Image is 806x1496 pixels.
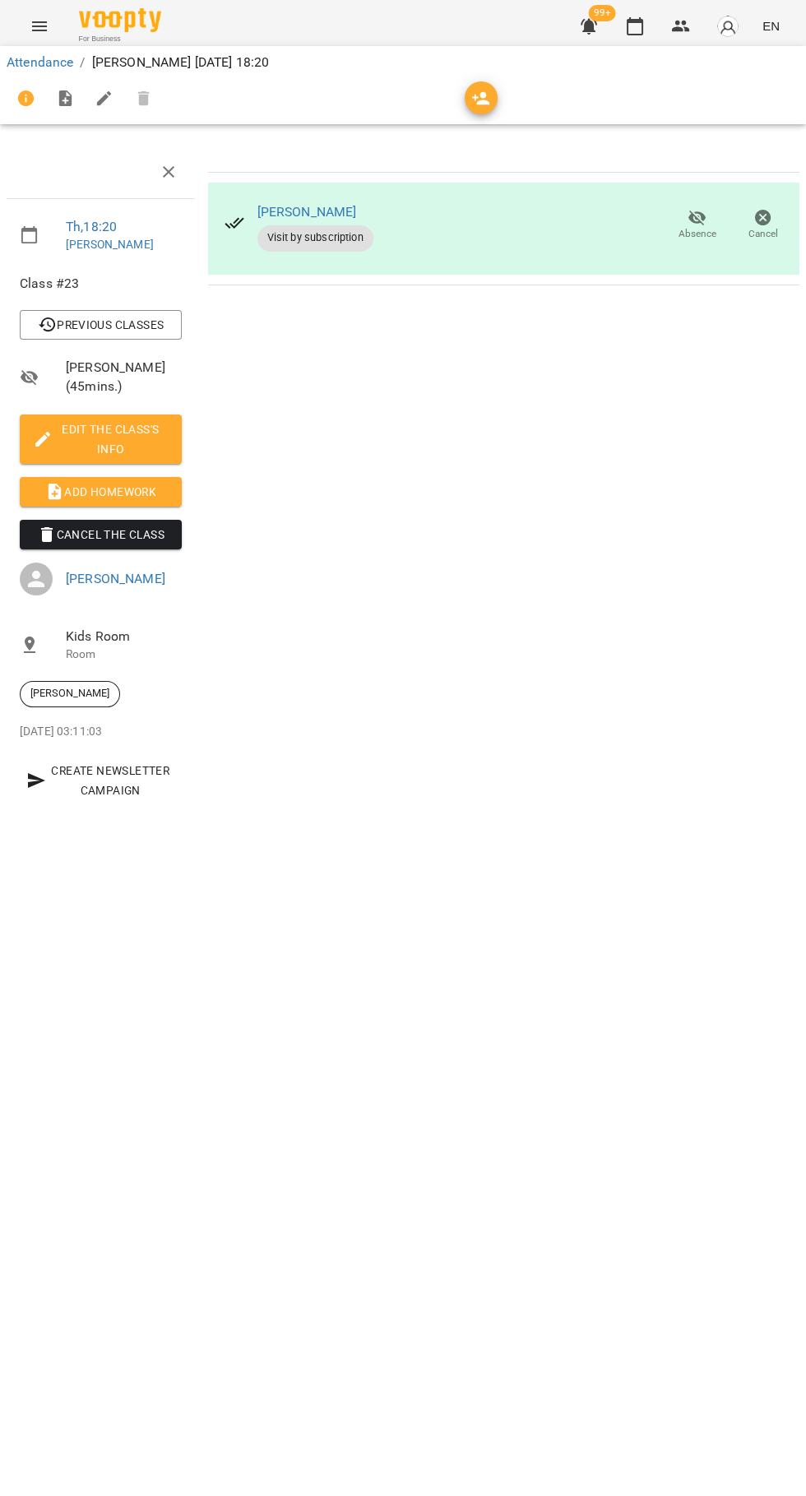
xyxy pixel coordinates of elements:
[748,227,778,241] span: Cancel
[79,34,161,44] span: For Business
[66,571,165,586] a: [PERSON_NAME]
[20,274,182,294] span: Class #23
[7,54,73,70] a: Attendance
[33,482,169,502] span: Add Homework
[20,681,120,707] div: [PERSON_NAME]
[20,724,182,740] p: [DATE] 03:11:03
[33,419,169,459] span: Edit the class's Info
[7,53,799,72] nav: breadcrumb
[33,525,169,544] span: Cancel the class
[20,520,182,549] button: Cancel the class
[66,219,117,234] a: Th , 18:20
[66,646,182,663] p: Room
[730,202,796,248] button: Cancel
[20,7,59,46] button: Menu
[679,227,716,241] span: Absence
[589,5,616,21] span: 99+
[20,415,182,464] button: Edit the class's Info
[756,11,786,41] button: EN
[716,15,739,38] img: avatar_s.png
[66,358,182,396] span: [PERSON_NAME] ( 45 mins. )
[20,477,182,507] button: Add Homework
[20,756,182,805] button: Create Newsletter Campaign
[257,230,373,245] span: Visit by subscription
[66,627,182,646] span: Kids Room
[33,315,169,335] span: Previous Classes
[92,53,270,72] p: [PERSON_NAME] [DATE] 18:20
[21,686,119,701] span: [PERSON_NAME]
[80,53,85,72] li: /
[762,17,780,35] span: EN
[79,8,161,32] img: Voopty Logo
[257,204,357,220] a: [PERSON_NAME]
[20,310,182,340] button: Previous Classes
[26,761,175,800] span: Create Newsletter Campaign
[66,238,154,251] a: [PERSON_NAME]
[665,202,730,248] button: Absence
